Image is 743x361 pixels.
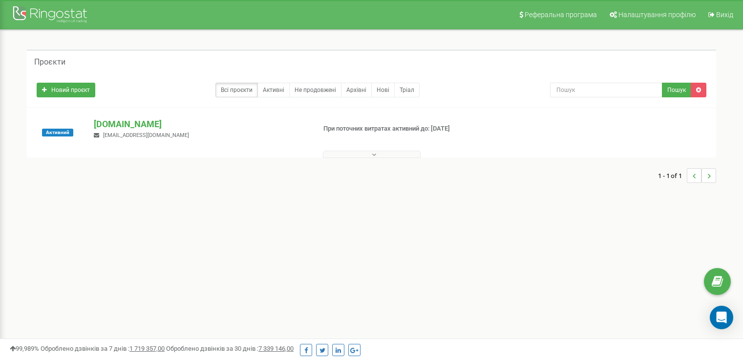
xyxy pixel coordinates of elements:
[94,118,307,131] p: [DOMAIN_NAME]
[618,11,696,19] span: Налаштування профілю
[662,83,691,97] button: Пошук
[258,345,294,352] u: 7 339 146,00
[323,124,480,134] p: При поточних витратах активний до: [DATE]
[710,306,733,329] div: Open Intercom Messenger
[129,345,165,352] u: 1 719 357,00
[215,83,258,97] a: Всі проєкти
[42,129,73,136] span: Активний
[37,83,95,97] a: Новий проєкт
[716,11,733,19] span: Вихід
[103,132,189,138] span: [EMAIL_ADDRESS][DOMAIN_NAME]
[289,83,341,97] a: Не продовжені
[525,11,597,19] span: Реферальна програма
[10,345,39,352] span: 99,989%
[34,58,65,67] h5: Проєкти
[166,345,294,352] span: Оброблено дзвінків за 30 днів :
[341,83,372,97] a: Архівні
[658,168,687,183] span: 1 - 1 of 1
[41,345,165,352] span: Оброблено дзвінків за 7 днів :
[257,83,290,97] a: Активні
[371,83,395,97] a: Нові
[550,83,662,97] input: Пошук
[658,158,716,193] nav: ...
[394,83,420,97] a: Тріал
